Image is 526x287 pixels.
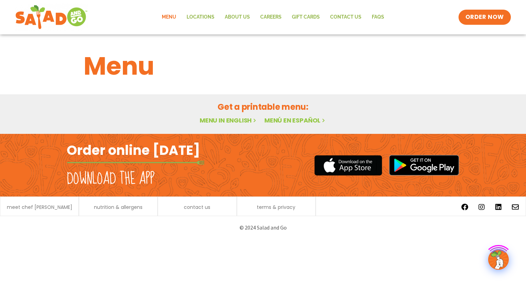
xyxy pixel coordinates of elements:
[157,9,181,25] a: Menu
[314,154,382,177] img: appstore
[94,205,143,210] a: nutrition & allergens
[157,9,389,25] nav: Menu
[7,205,72,210] a: meet chef [PERSON_NAME]
[220,9,255,25] a: About Us
[67,161,204,164] img: fork
[367,9,389,25] a: FAQs
[84,47,442,85] h1: Menu
[465,13,504,21] span: ORDER NOW
[325,9,367,25] a: Contact Us
[84,101,442,113] h2: Get a printable menu:
[287,9,325,25] a: GIFT CARDS
[15,3,88,31] img: new-SAG-logo-768×292
[264,116,326,125] a: Menú en español
[67,169,155,189] h2: Download the app
[184,205,210,210] a: contact us
[70,223,456,232] p: © 2024 Salad and Go
[459,10,511,25] a: ORDER NOW
[389,155,459,176] img: google_play
[255,9,287,25] a: Careers
[257,205,295,210] a: terms & privacy
[67,142,200,159] h2: Order online [DATE]
[200,116,257,125] a: Menu in English
[181,9,220,25] a: Locations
